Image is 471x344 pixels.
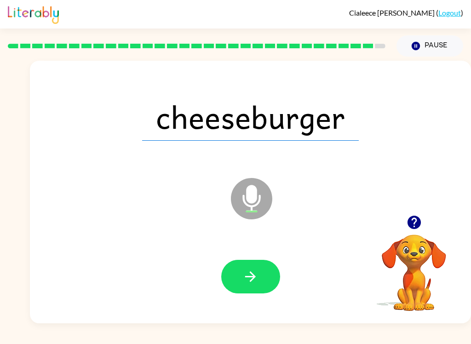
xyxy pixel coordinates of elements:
span: cheeseburger [142,93,359,141]
video: Your browser must support playing .mp4 files to use Literably. Please try using another browser. [368,220,460,312]
button: Pause [396,35,463,57]
span: Cialeece [PERSON_NAME] [349,8,436,17]
img: Literably [8,4,59,24]
a: Logout [438,8,461,17]
div: ( ) [349,8,463,17]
